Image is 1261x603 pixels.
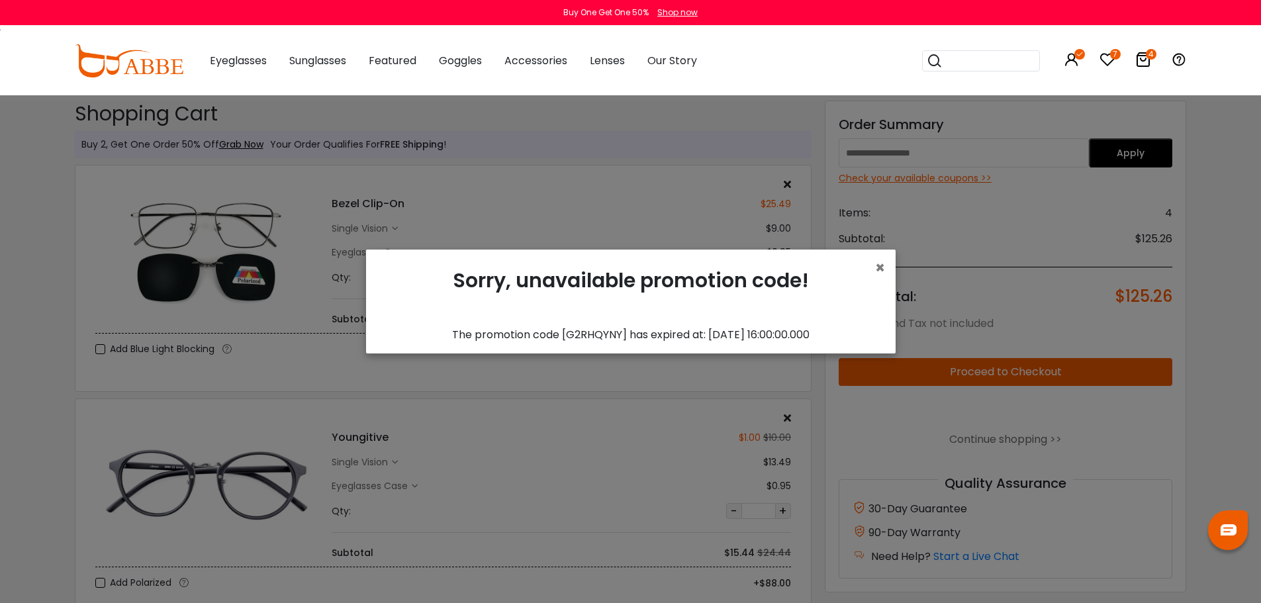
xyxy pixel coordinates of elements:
[439,53,482,68] span: Goggles
[504,53,567,68] span: Accessories
[875,260,885,276] button: Close
[1146,49,1156,60] i: 4
[377,260,885,327] div: Sorry, unavailable promotion code!
[651,7,698,18] a: Shop now
[210,53,267,68] span: Eyeglasses
[657,7,698,19] div: Shop now
[647,53,697,68] span: Our Story
[1135,54,1151,70] a: 4
[289,53,346,68] span: Sunglasses
[1099,54,1115,70] a: 7
[590,53,625,68] span: Lenses
[369,53,416,68] span: Featured
[563,7,649,19] div: Buy One Get One 50%
[75,44,183,77] img: abbeglasses.com
[875,257,885,279] span: ×
[1110,49,1121,60] i: 7
[377,327,885,343] div: The promotion code [G2RHQYNY] has expired at: [DATE] 16:00:00.000
[1221,524,1237,535] img: chat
